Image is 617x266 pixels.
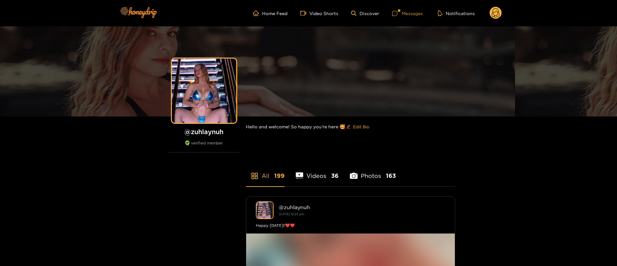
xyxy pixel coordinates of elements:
[300,10,338,16] a: Video Shorts
[386,172,396,180] span: 163
[300,10,309,16] span: video-camera
[331,172,339,180] span: 36
[296,157,339,186] li: Videos
[345,122,370,132] button: editEdit Bio
[436,10,477,16] button: Notifications
[353,124,369,130] span: Edit Bio
[346,124,351,129] span: edit
[256,222,445,229] div: Happy [DATE]!!❤️❤️
[392,10,423,17] div: Messages
[246,116,455,137] div: Hello and welcome! So happy you’re here 🥰
[279,212,304,216] small: [DATE] 12:23 pm
[256,201,274,219] img: zuhlaynuh
[351,11,379,16] a: Discover
[253,10,262,16] span: home
[169,128,239,136] h1: @ zuhlaynuh
[279,204,445,210] div: @ zuhlaynuh
[350,157,396,186] li: Photos
[253,10,287,16] a: Home Feed
[246,157,285,186] li: All
[169,141,239,152] div: verified member
[274,172,285,180] span: 199
[251,172,258,180] span: appstore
